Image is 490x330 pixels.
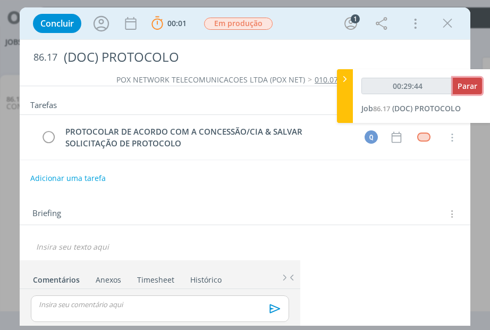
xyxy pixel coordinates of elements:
[167,18,187,28] span: 00:01
[40,19,74,28] span: Concluir
[60,44,457,70] div: (DOC) PROTOCOLO
[458,81,477,91] span: Parar
[342,15,359,32] button: 1
[32,207,61,221] span: Briefing
[204,18,273,30] span: Em produção
[30,169,106,188] button: Adicionar uma tarefa
[137,270,175,285] a: Timesheet
[315,75,457,85] a: 010.07.25-SA-[GEOGRAPHIC_DATA]-CPFL
[361,103,461,113] a: Job86.17(DOC) PROTOCOLO
[20,7,470,326] div: dialog
[149,15,189,32] button: 00:01
[392,103,461,113] span: (DOC) PROTOCOLO
[30,97,57,110] span: Tarefas
[96,275,121,285] div: Anexos
[33,14,81,33] button: Concluir
[365,130,378,144] div: Q
[32,270,80,285] a: Comentários
[351,14,360,23] div: 1
[204,17,273,30] button: Em produção
[190,270,222,285] a: Histórico
[373,104,390,113] span: 86.17
[33,52,57,63] span: 86.17
[116,75,305,85] a: POX NETWORK TELECOMUNICACOES LTDA (POX NET)
[61,125,354,150] div: PROTOCOLAR DE ACORDO COM A CONCESSÃO/CIA & SALVAR SOLICITAÇÃO DE PROTOCOLO
[363,129,379,145] button: Q
[453,78,482,94] button: Parar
